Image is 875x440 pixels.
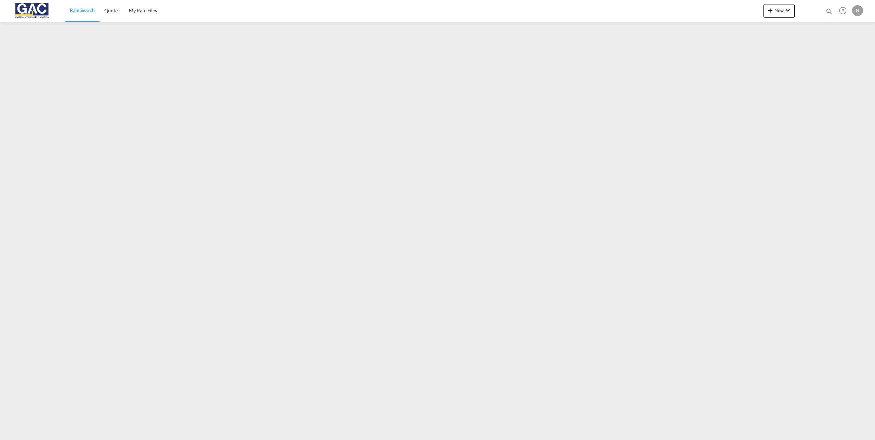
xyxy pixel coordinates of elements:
[825,8,833,15] md-icon: icon-magnify
[70,7,95,13] span: Rate Search
[104,8,119,13] span: Quotes
[766,6,774,14] md-icon: icon-plus 400-fg
[763,4,795,18] button: icon-plus 400-fgNewicon-chevron-down
[837,5,849,16] span: Help
[766,8,792,13] span: New
[825,8,833,18] div: icon-magnify
[129,8,157,13] span: My Rate Files
[10,3,56,18] img: 9f305d00dc7b11eeb4548362177db9c3.png
[852,5,863,16] div: N
[837,5,852,17] div: Help
[784,6,792,14] md-icon: icon-chevron-down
